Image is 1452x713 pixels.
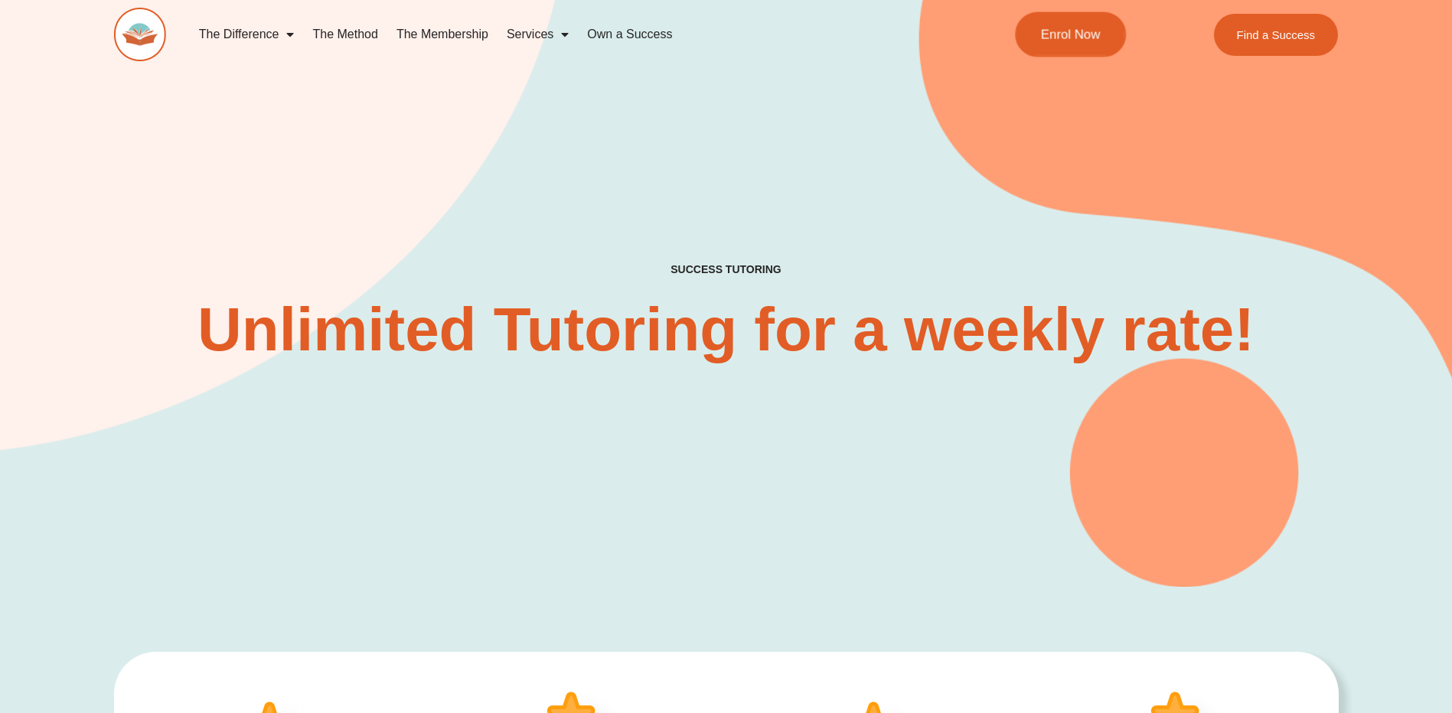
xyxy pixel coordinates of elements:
a: Find a Success [1214,14,1339,56]
nav: Menu [190,17,949,52]
a: Services [498,17,578,52]
h2: Unlimited Tutoring for a weekly rate! [194,299,1259,360]
a: The Method [303,17,387,52]
h4: SUCCESS TUTORING​ [545,263,908,276]
iframe: Chat Widget [1197,540,1452,713]
span: Find a Success [1237,29,1316,41]
a: The Membership [387,17,498,52]
a: The Difference [190,17,304,52]
a: Own a Success [578,17,681,52]
span: Enrol Now [1041,28,1101,41]
a: Enrol Now [1015,12,1126,57]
